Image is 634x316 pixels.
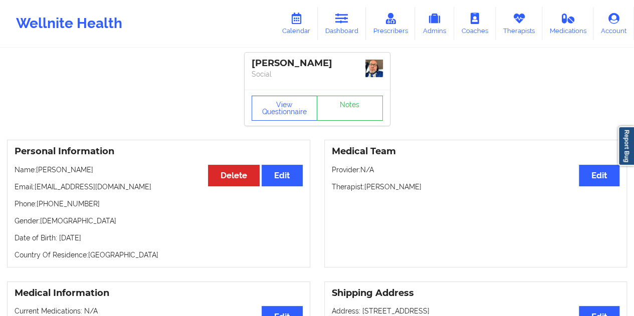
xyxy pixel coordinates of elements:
h3: Medical Team [332,146,620,157]
img: e147b5eb-20d1-434e-8ed0-2f7af4bd4f7d_cf33979b-46ce-486b-9693-b1029acc5764IMG_0823.jpeg [365,60,383,77]
p: Email: [EMAIL_ADDRESS][DOMAIN_NAME] [15,182,303,192]
a: Account [593,7,634,40]
p: Therapist: [PERSON_NAME] [332,182,620,192]
a: Calendar [275,7,318,40]
h3: Personal Information [15,146,303,157]
h3: Shipping Address [332,287,620,299]
a: Report Bug [618,126,634,166]
p: Social [252,69,383,79]
p: Address: [STREET_ADDRESS] [332,306,620,316]
button: Delete [208,165,260,186]
p: Provider: N/A [332,165,620,175]
h3: Medical Information [15,287,303,299]
p: Country Of Residence: [GEOGRAPHIC_DATA] [15,250,303,260]
button: Edit [579,165,619,186]
p: Gender: [DEMOGRAPHIC_DATA] [15,216,303,226]
a: Therapists [496,7,542,40]
p: Current Medications: N/A [15,306,303,316]
a: Coaches [454,7,496,40]
div: [PERSON_NAME] [252,58,383,69]
p: Date of Birth: [DATE] [15,233,303,243]
a: Prescribers [366,7,415,40]
p: Phone: [PHONE_NUMBER] [15,199,303,209]
button: View Questionnaire [252,96,318,121]
a: Admins [415,7,454,40]
a: Dashboard [318,7,366,40]
button: Edit [262,165,302,186]
a: Medications [542,7,594,40]
p: Name: [PERSON_NAME] [15,165,303,175]
a: Notes [317,96,383,121]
